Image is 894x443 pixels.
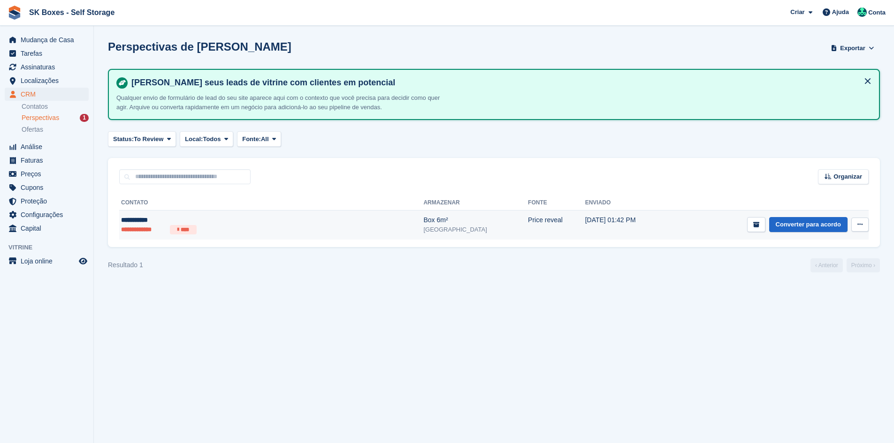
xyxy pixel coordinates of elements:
[840,44,865,53] span: Exportar
[8,6,22,20] img: stora-icon-8386f47178a22dfd0bd8f6a31ec36ba5ce8667c1dd55bd0f319d3a0aa187defe.svg
[5,88,89,101] a: menu
[21,47,77,60] span: Tarefas
[528,195,585,210] th: Fonte
[80,114,89,122] div: 1
[5,222,89,235] a: menu
[847,258,880,272] a: Próximo
[134,135,163,144] span: To Review
[21,140,77,153] span: Análise
[5,47,89,60] a: menu
[8,243,93,252] span: Vitrine
[22,102,89,111] a: Contatos
[5,195,89,208] a: menu
[119,195,423,210] th: Contato
[423,195,528,210] th: Armazenar
[261,135,269,144] span: All
[5,60,89,74] a: menu
[22,113,89,123] a: Perspectivas 1
[21,74,77,87] span: Localizações
[868,8,886,17] span: Conta
[185,135,203,144] span: Local:
[237,131,281,147] button: Fonte: All
[5,140,89,153] a: menu
[790,8,804,17] span: Criar
[21,33,77,46] span: Mudança de Casa
[809,258,882,272] nav: Page
[5,181,89,194] a: menu
[21,255,77,268] span: Loja online
[833,172,862,181] span: Organizar
[203,135,221,144] span: Todos
[108,260,143,270] div: Resultado 1
[108,131,176,147] button: Status: To Review
[832,8,849,17] span: Ajuda
[21,222,77,235] span: Capital
[5,167,89,180] a: menu
[77,255,89,267] a: Loja de pré-visualização
[21,88,77,101] span: CRM
[829,40,876,56] button: Exportar
[769,217,848,233] a: Converter para acordo
[857,8,867,17] img: SK Boxes - Comercial
[180,131,233,147] button: Local: Todos
[21,195,77,208] span: Proteção
[5,154,89,167] a: menu
[116,93,445,112] p: Qualquer envio de formulário de lead do seu site aparece aqui com o contexto que você precisa par...
[21,208,77,221] span: Configurações
[585,210,669,240] td: [DATE] 01:42 PM
[21,60,77,74] span: Assinaturas
[810,258,843,272] a: Anterior
[585,195,669,210] th: Enviado
[128,77,871,88] h4: [PERSON_NAME] seus leads de vitrine com clientes em potencial
[113,135,134,144] span: Status:
[5,74,89,87] a: menu
[21,167,77,180] span: Preços
[22,125,89,135] a: Ofertas
[242,135,261,144] span: Fonte:
[22,113,59,122] span: Perspectivas
[423,215,528,225] div: Box 6m²
[5,255,89,268] a: menu
[108,40,291,53] h1: Perspectivas de [PERSON_NAME]
[423,225,528,234] div: [GEOGRAPHIC_DATA]
[21,181,77,194] span: Cupons
[21,154,77,167] span: Faturas
[5,33,89,46] a: menu
[22,125,43,134] span: Ofertas
[5,208,89,221] a: menu
[25,5,118,20] a: SK Boxes - Self Storage
[528,210,585,240] td: Price reveal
